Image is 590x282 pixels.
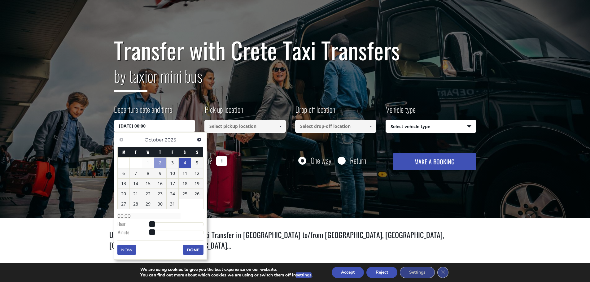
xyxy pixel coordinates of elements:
a: 11 [179,168,191,178]
button: MAKE A BOOKING [393,153,476,170]
a: 12 [191,168,203,178]
a: 27 [118,199,130,209]
a: 21 [130,189,142,199]
a: 13 [118,179,130,189]
a: 25 [179,189,191,199]
h2: or mini bus [114,63,476,97]
a: 19 [191,179,203,189]
a: 3 [167,158,179,168]
span: by taxi [114,64,147,92]
label: Return [350,157,366,164]
h1: Transfer with Crete Taxi Transfers [114,37,476,63]
a: 20 [118,189,130,199]
a: Next [195,136,203,144]
a: 17 [167,179,179,189]
label: Vehicle type [386,104,416,120]
a: 24 [167,189,179,199]
a: 8 [142,168,154,178]
p: We are using cookies to give you the best experience on our website. [140,267,312,272]
dt: Minute [117,229,152,237]
a: 18 [179,179,191,189]
button: Settings [400,267,435,278]
a: 15 [142,179,154,189]
dt: Hour [117,221,152,229]
span: Saturday [184,149,186,155]
span: Monday [122,149,125,155]
span: Next [197,137,202,142]
button: Reject [366,267,397,278]
input: Select pickup location [204,120,286,133]
label: Departure date and time [114,104,172,120]
a: Show All Items [275,120,285,133]
span: October [145,137,164,143]
a: 4 [179,158,191,168]
label: Pick up location [204,104,243,120]
a: Previous [117,136,126,144]
a: 10 [167,168,179,178]
span: Previous [119,137,124,142]
span: Friday [172,149,173,155]
span: Thursday [159,149,161,155]
span: Wednesday [146,149,149,155]
a: 31 [167,199,179,209]
label: Drop off location [295,104,335,120]
a: 29 [142,199,154,209]
span: 1 [142,158,154,168]
h1: Use the form above to book your Taxi Transfer in [GEOGRAPHIC_DATA] to/from [GEOGRAPHIC_DATA], [GE... [109,229,481,250]
input: Select drop-off location [295,120,377,133]
button: Accept [332,267,364,278]
a: 30 [154,199,166,209]
a: 26 [191,189,203,199]
label: One way [311,157,331,164]
a: 6 [118,168,130,178]
button: Done [183,245,203,255]
a: 14 [130,179,142,189]
p: As soon as you place the booking we will contact you to confirm everything and arrange any details. [109,262,481,273]
p: You can find out more about which cookies we are using or switch them off in . [140,272,312,278]
a: 5 [191,158,203,168]
a: 23 [154,189,166,199]
button: Close GDPR Cookie Banner [437,267,448,278]
a: 22 [142,189,154,199]
label: How many passengers ? [114,153,212,168]
span: Tuesday [135,149,137,155]
span: 2025 [165,137,176,143]
a: 28 [130,199,142,209]
a: 16 [154,179,166,189]
a: 9 [154,168,166,178]
button: settings [296,272,312,278]
a: 7 [130,168,142,178]
a: Show All Items [366,120,376,133]
span: Sunday [196,149,198,155]
a: 2 [154,158,166,168]
span: Select vehicle type [386,120,476,133]
button: Now [117,245,136,255]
